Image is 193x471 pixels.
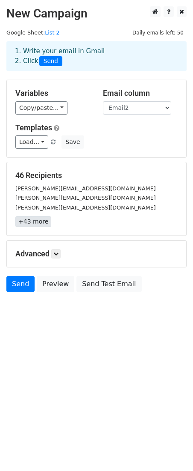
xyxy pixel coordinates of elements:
a: Send Test Email [76,276,141,292]
a: Templates [15,123,52,132]
a: Copy/paste... [15,101,67,115]
button: Save [61,135,84,149]
small: Google Sheet: [6,29,60,36]
h5: 46 Recipients [15,171,178,180]
a: Load... [15,135,48,149]
div: Chatt-widget [150,430,193,471]
span: Daily emails left: 50 [129,28,187,37]
span: Send [39,56,62,66]
div: 1. Write your email in Gmail 2. Click [9,46,184,66]
small: [PERSON_NAME][EMAIL_ADDRESS][DOMAIN_NAME] [15,204,156,211]
a: +43 more [15,216,51,227]
h2: New Campaign [6,6,187,21]
small: [PERSON_NAME][EMAIL_ADDRESS][DOMAIN_NAME] [15,185,156,192]
a: Preview [37,276,74,292]
h5: Email column [103,89,178,98]
a: Daily emails left: 50 [129,29,187,36]
h5: Advanced [15,249,178,258]
a: List 2 [45,29,59,36]
small: [PERSON_NAME][EMAIL_ADDRESS][DOMAIN_NAME] [15,195,156,201]
iframe: Chat Widget [150,430,193,471]
h5: Variables [15,89,90,98]
a: Send [6,276,35,292]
